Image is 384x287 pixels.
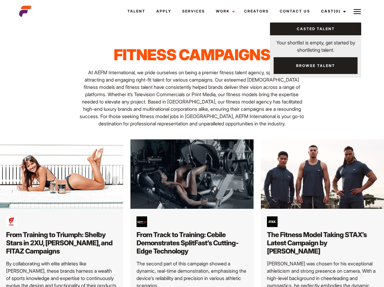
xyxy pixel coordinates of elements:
[239,3,274,19] a: Creators
[210,3,239,19] a: Work
[177,3,210,19] a: Services
[137,231,247,255] h2: From Track to Training: Cebile Demonstrates SplitFast’s Cutting-Edge Technology
[261,139,384,209] img: 1@3x 12 scaled
[151,3,177,19] a: Apply
[137,216,147,227] img: 512x512bb
[270,23,361,35] a: Casted Talent
[78,46,306,64] h1: Fitness Campaigns
[19,5,31,17] img: cropped-aefm-brand-fav-22-square.png
[78,69,306,127] p: At AEFM International, we pride ourselves on being a premier fitness talent agency, specialising ...
[334,9,341,13] span: (0)
[267,231,378,255] h2: The Fitness Model Taking STAX’s Latest Campaign by [PERSON_NAME]
[274,57,358,74] a: Browse Talent
[270,35,361,54] p: Your shortlist is empty, get started by shortlisting talent.
[316,3,350,19] a: Cast(0)
[130,139,254,209] img: 1@3x 13 scaled
[6,231,117,255] h2: From Training to Triumph: Shelby Stars in 2XU, [PERSON_NAME], and FITAZ Campaigns
[122,3,151,19] a: Talent
[267,216,278,227] img: images
[354,8,361,15] img: Burger icon
[274,3,316,19] a: Contact Us
[6,216,17,227] img: download 3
